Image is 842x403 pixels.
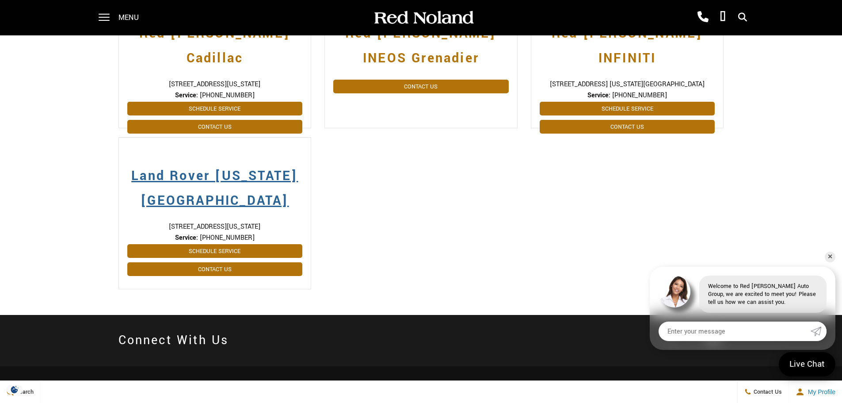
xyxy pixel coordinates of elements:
[4,385,25,394] img: Opt-Out Icon
[587,91,610,100] strong: Service:
[127,80,303,89] span: [STREET_ADDRESS][US_STATE]
[127,222,303,231] span: [STREET_ADDRESS][US_STATE]
[333,12,509,71] a: Red [PERSON_NAME] INEOS Grenadier
[751,388,782,396] span: Contact Us
[612,91,667,100] span: [PHONE_NUMBER]
[333,80,509,93] a: Contact Us
[659,276,690,307] img: Agent profile photo
[789,381,842,403] button: Open user profile menu
[118,328,229,353] h2: Connect With Us
[811,322,827,341] a: Submit
[127,244,303,258] a: Schedule Service
[373,10,474,26] img: Red Noland Auto Group
[127,262,303,276] a: Contact Us
[699,276,827,313] div: Welcome to Red [PERSON_NAME] Auto Group, we are excited to meet you! Please tell us how we can as...
[127,102,303,115] a: Schedule Service
[540,80,715,89] span: [STREET_ADDRESS] [US_STATE][GEOGRAPHIC_DATA]
[540,102,715,115] a: Schedule Service
[175,91,198,100] strong: Service:
[127,120,303,134] a: Contact Us
[127,155,303,213] a: Land Rover [US_STATE][GEOGRAPHIC_DATA]
[804,388,835,395] span: My Profile
[785,358,829,370] span: Live Chat
[4,385,25,394] section: Click to Open Cookie Consent Modal
[540,120,715,134] a: Contact Us
[540,12,715,71] a: Red [PERSON_NAME] INFINITI
[175,233,198,242] strong: Service:
[200,91,255,100] span: [PHONE_NUMBER]
[200,233,255,242] span: [PHONE_NUMBER]
[659,322,811,341] input: Enter your message
[779,352,835,376] a: Live Chat
[127,12,303,71] a: Red [PERSON_NAME] Cadillac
